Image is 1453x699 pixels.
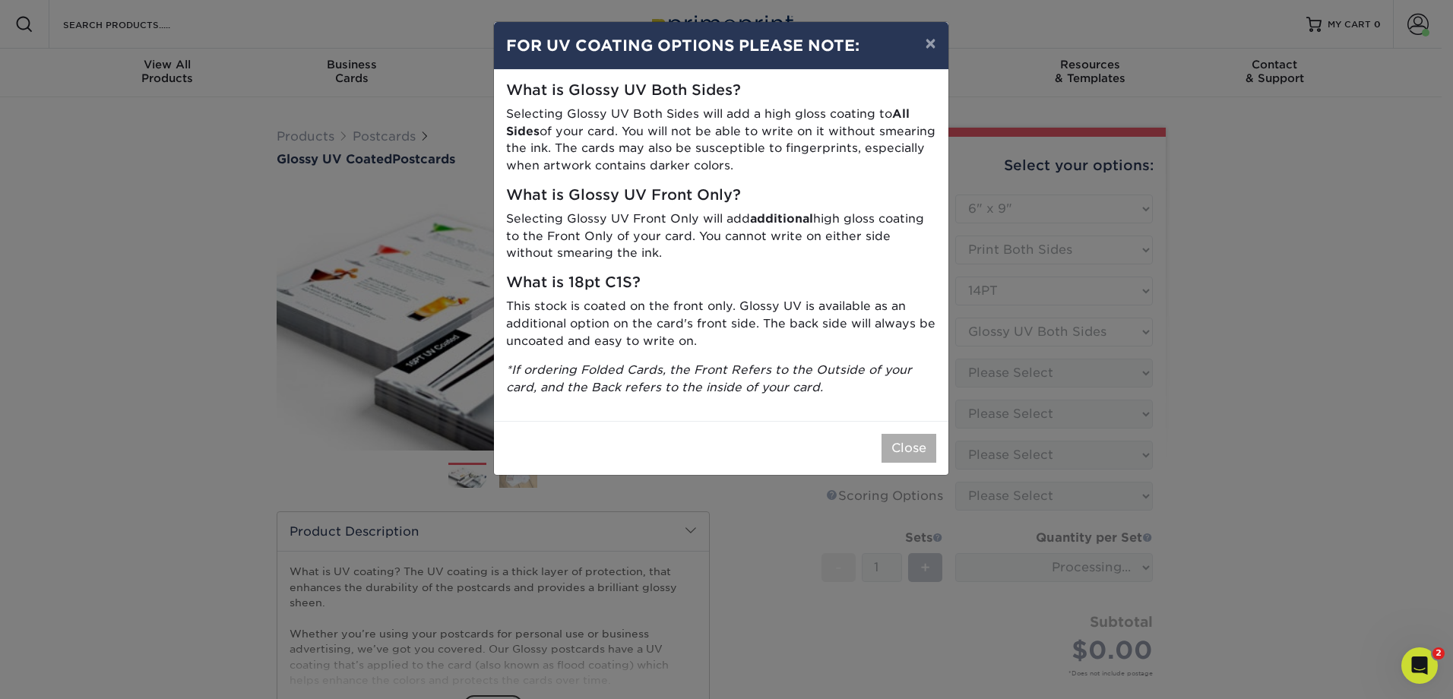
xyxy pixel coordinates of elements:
[506,106,910,138] strong: All Sides
[1432,647,1445,659] span: 2
[506,187,936,204] h5: What is Glossy UV Front Only?
[882,434,936,463] button: Close
[506,362,912,394] i: *If ordering Folded Cards, the Front Refers to the Outside of your card, and the Back refers to t...
[506,106,936,175] p: Selecting Glossy UV Both Sides will add a high gloss coating to of your card. You will not be abl...
[750,211,813,226] strong: additional
[506,274,936,292] h5: What is 18pt C1S?
[506,82,936,100] h5: What is Glossy UV Both Sides?
[506,34,936,57] h4: FOR UV COATING OPTIONS PLEASE NOTE:
[506,210,936,262] p: Selecting Glossy UV Front Only will add high gloss coating to the Front Only of your card. You ca...
[913,22,948,65] button: ×
[506,298,936,349] p: This stock is coated on the front only. Glossy UV is available as an additional option on the car...
[1401,647,1438,684] iframe: Intercom live chat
